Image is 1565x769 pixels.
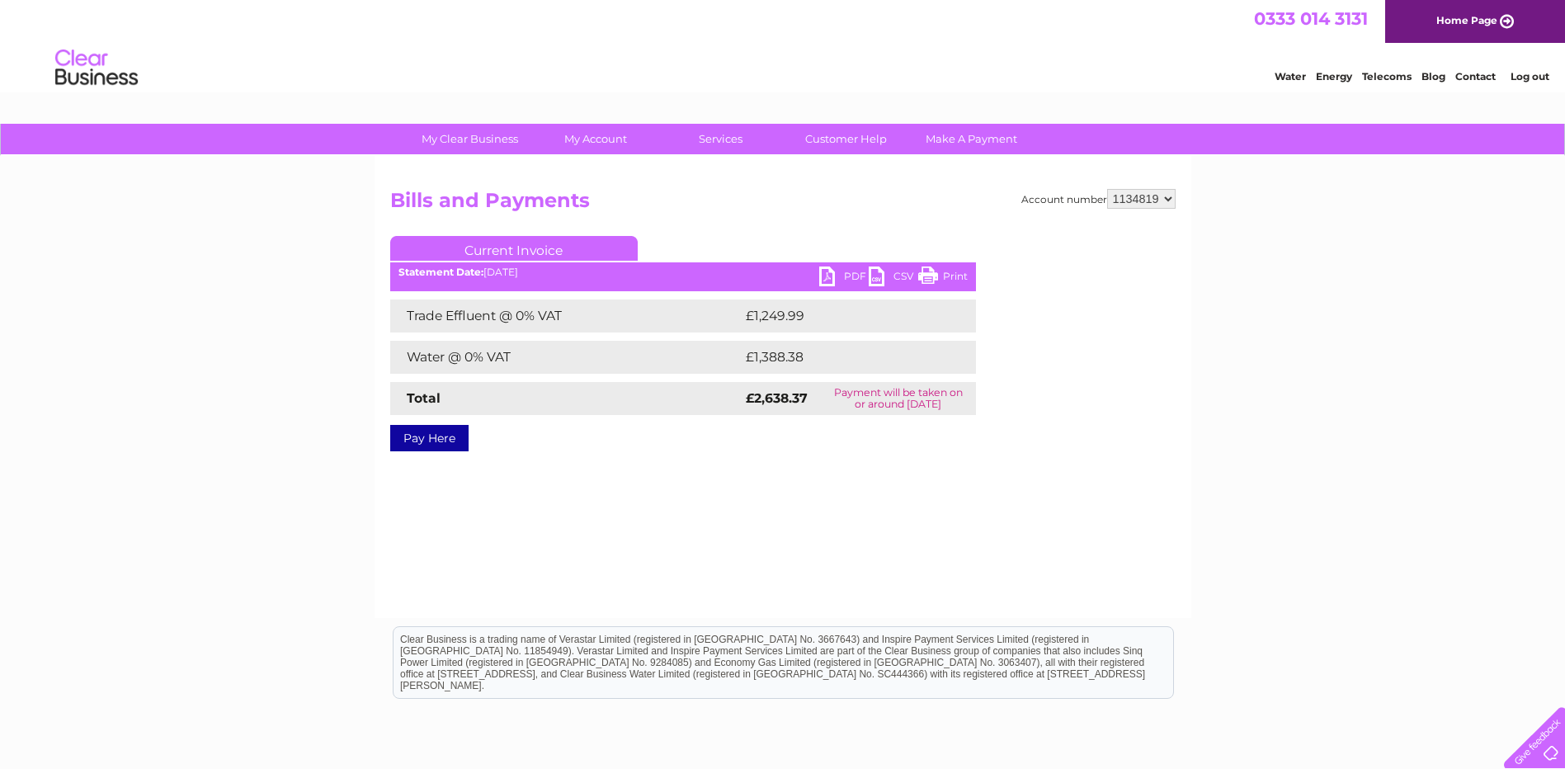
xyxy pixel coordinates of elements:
[390,267,976,278] div: [DATE]
[1455,70,1496,83] a: Contact
[742,341,950,374] td: £1,388.38
[653,124,789,154] a: Services
[407,390,441,406] strong: Total
[390,236,638,261] a: Current Invoice
[1511,70,1549,83] a: Log out
[390,341,742,374] td: Water @ 0% VAT
[869,267,918,290] a: CSV
[1362,70,1412,83] a: Telecoms
[527,124,663,154] a: My Account
[742,300,950,333] td: £1,249.99
[903,124,1039,154] a: Make A Payment
[1021,189,1176,209] div: Account number
[918,267,968,290] a: Print
[402,124,538,154] a: My Clear Business
[1421,70,1445,83] a: Blog
[394,9,1173,80] div: Clear Business is a trading name of Verastar Limited (registered in [GEOGRAPHIC_DATA] No. 3667643...
[398,266,483,278] b: Statement Date:
[1254,8,1368,29] a: 0333 014 3131
[1275,70,1306,83] a: Water
[54,43,139,93] img: logo.png
[390,300,742,333] td: Trade Effluent @ 0% VAT
[390,189,1176,220] h2: Bills and Payments
[1316,70,1352,83] a: Energy
[390,425,469,451] a: Pay Here
[821,382,976,415] td: Payment will be taken on or around [DATE]
[819,267,869,290] a: PDF
[778,124,914,154] a: Customer Help
[746,390,808,406] strong: £2,638.37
